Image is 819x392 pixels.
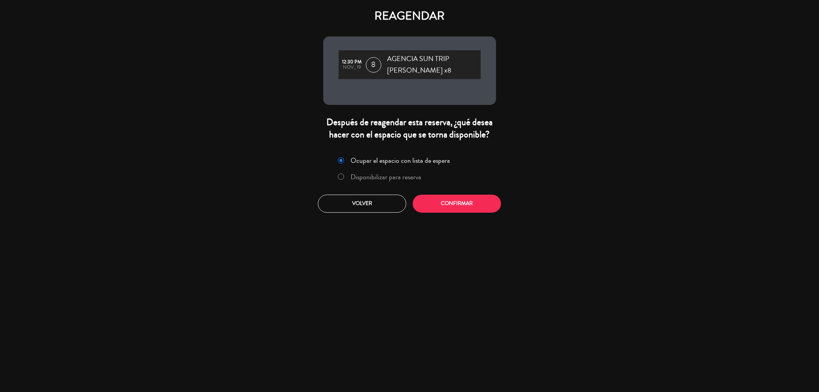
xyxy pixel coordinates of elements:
[318,195,406,213] button: Volver
[387,53,481,76] span: AGENCIA SUN TRIP [PERSON_NAME] x8
[351,157,450,164] label: Ocupar el espacio con lista de espera
[342,60,362,65] div: 12:30 PM
[413,195,501,213] button: Confirmar
[323,9,496,23] h4: REAGENDAR
[366,57,381,73] span: 8
[323,116,496,140] div: Después de reagendar esta reserva, ¿qué desea hacer con el espacio que se torna disponible?
[342,65,362,70] div: nov., 19
[351,174,421,180] label: Disponibilizar para reserva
